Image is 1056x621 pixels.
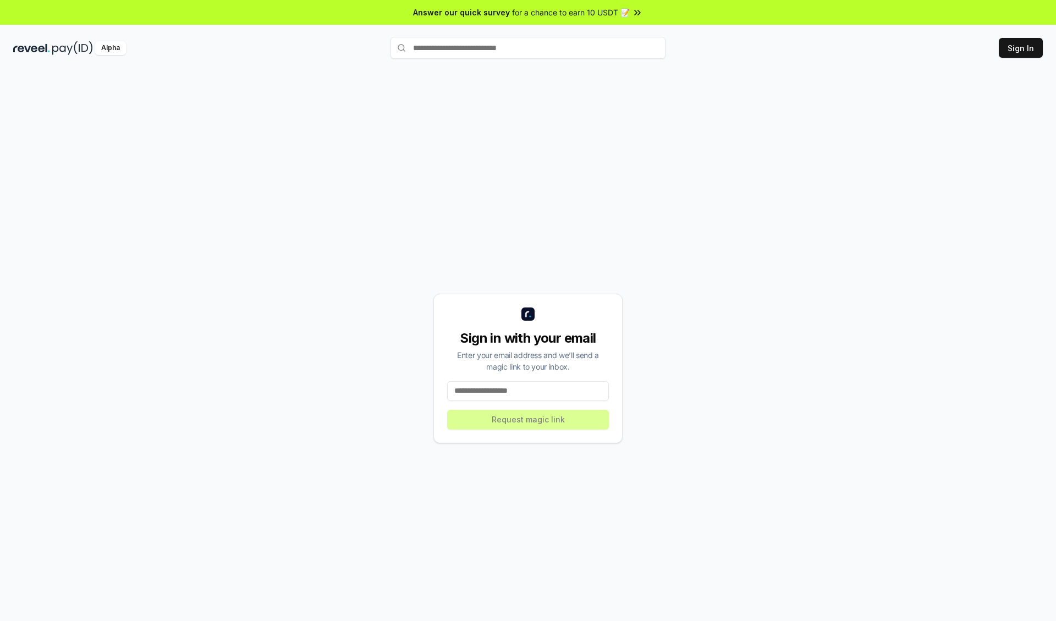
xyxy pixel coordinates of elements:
img: reveel_dark [13,41,50,55]
img: logo_small [521,307,535,321]
div: Sign in with your email [447,329,609,347]
span: Answer our quick survey [413,7,510,18]
div: Alpha [95,41,126,55]
div: Enter your email address and we’ll send a magic link to your inbox. [447,349,609,372]
span: for a chance to earn 10 USDT 📝 [512,7,630,18]
img: pay_id [52,41,93,55]
button: Sign In [999,38,1043,58]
